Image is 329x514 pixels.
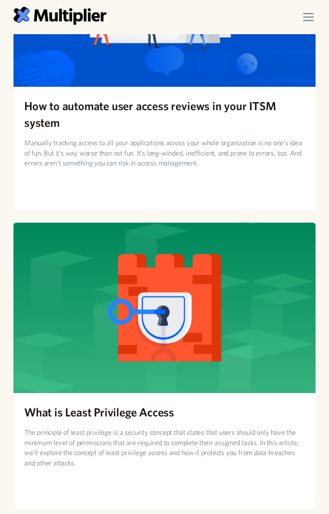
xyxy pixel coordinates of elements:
div: menu [296,4,321,30]
h2: How to automate user access reviews in your ITSM system [24,98,305,130]
img: What is Least Privilege Access [13,223,316,393]
h2: What is Least Privilege Access [24,404,174,420]
a: What is Least Privilege AccessThe principle of least privilege is a security concept that states ... [13,223,316,509]
p: The principle of least privilege is a security concept that states that users should only have th... [24,427,305,468]
p: Manually tracking access to all your applications across your whole organization is no one’s idea... [24,138,305,168]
